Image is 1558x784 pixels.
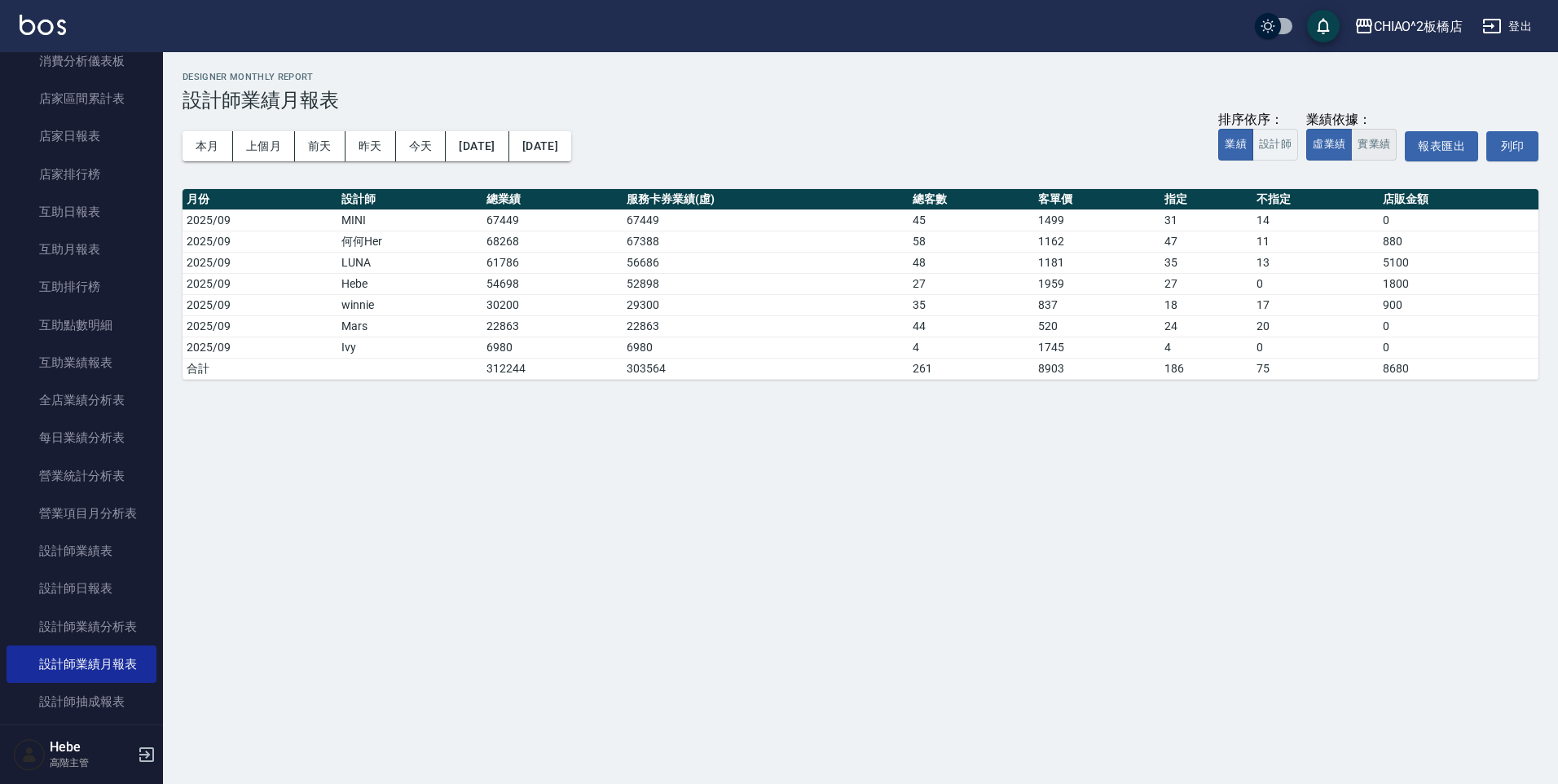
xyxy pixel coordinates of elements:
[7,608,156,645] a: 設計師業績分析表
[482,209,623,231] td: 67449
[909,231,1035,252] td: 58
[623,209,909,231] td: 67449
[396,131,447,161] button: 今天
[337,315,482,337] td: Mars
[1405,131,1478,161] button: 報表匯出
[7,381,156,419] a: 全店業績分析表
[13,738,46,771] img: Person
[909,337,1035,358] td: 4
[337,294,482,315] td: winnie
[183,315,337,337] td: 2025/09
[7,495,156,532] a: 營業項目月分析表
[482,231,623,252] td: 68268
[50,739,133,755] h5: Hebe
[1379,273,1538,294] td: 1800
[623,189,909,210] th: 服務卡券業績(虛)
[1160,189,1252,210] th: 指定
[337,209,482,231] td: MINI
[7,156,156,193] a: 店家排行榜
[1379,315,1538,337] td: 0
[1252,252,1379,273] td: 13
[1252,231,1379,252] td: 11
[909,315,1035,337] td: 44
[1160,273,1252,294] td: 27
[1379,252,1538,273] td: 5100
[909,273,1035,294] td: 27
[337,337,482,358] td: Ivy
[1306,112,1397,129] div: 業績依據：
[482,294,623,315] td: 30200
[1034,209,1160,231] td: 1499
[50,755,133,770] p: 高階主管
[183,89,1538,112] h3: 設計師業績月報表
[909,294,1035,315] td: 35
[7,306,156,344] a: 互助點數明細
[7,720,156,758] a: 設計師排行榜
[183,337,337,358] td: 2025/09
[509,131,571,161] button: [DATE]
[1034,189,1160,210] th: 客單價
[1252,189,1379,210] th: 不指定
[1160,315,1252,337] td: 24
[623,273,909,294] td: 52898
[7,344,156,381] a: 互助業績報表
[1374,16,1463,37] div: CHIAO^2板橋店
[446,131,508,161] button: [DATE]
[7,570,156,607] a: 設計師日報表
[1160,209,1252,231] td: 31
[1252,294,1379,315] td: 17
[1034,337,1160,358] td: 1745
[1486,131,1538,161] button: 列印
[482,337,623,358] td: 6980
[1034,315,1160,337] td: 520
[623,337,909,358] td: 6980
[183,358,337,379] td: 合計
[183,294,337,315] td: 2025/09
[1218,112,1298,129] div: 排序依序：
[1348,10,1470,43] button: CHIAO^2板橋店
[1034,231,1160,252] td: 1162
[1379,231,1538,252] td: 880
[183,189,337,210] th: 月份
[1252,315,1379,337] td: 20
[1252,358,1379,379] td: 75
[7,117,156,155] a: 店家日報表
[295,131,345,161] button: 前天
[7,419,156,456] a: 每日業績分析表
[1307,10,1340,42] button: save
[1252,129,1298,161] button: 設計師
[482,358,623,379] td: 312244
[623,231,909,252] td: 67388
[183,131,233,161] button: 本月
[1379,189,1538,210] th: 店販金額
[623,315,909,337] td: 22863
[909,358,1035,379] td: 261
[7,457,156,495] a: 營業統計分析表
[7,532,156,570] a: 設計師業績表
[1252,273,1379,294] td: 0
[1160,252,1252,273] td: 35
[7,193,156,231] a: 互助日報表
[1306,129,1352,161] button: 虛業績
[1160,358,1252,379] td: 186
[183,72,1538,82] h2: Designer Monthly Report
[1252,209,1379,231] td: 14
[1379,358,1538,379] td: 8680
[183,189,1538,380] table: a dense table
[909,209,1035,231] td: 45
[7,268,156,306] a: 互助排行榜
[7,80,156,117] a: 店家區間累計表
[909,189,1035,210] th: 總客數
[1034,252,1160,273] td: 1181
[183,209,337,231] td: 2025/09
[1476,11,1538,42] button: 登出
[1160,231,1252,252] td: 47
[7,683,156,720] a: 設計師抽成報表
[1034,358,1160,379] td: 8903
[482,273,623,294] td: 54698
[482,189,623,210] th: 總業績
[337,231,482,252] td: 何何Her
[482,315,623,337] td: 22863
[1252,337,1379,358] td: 0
